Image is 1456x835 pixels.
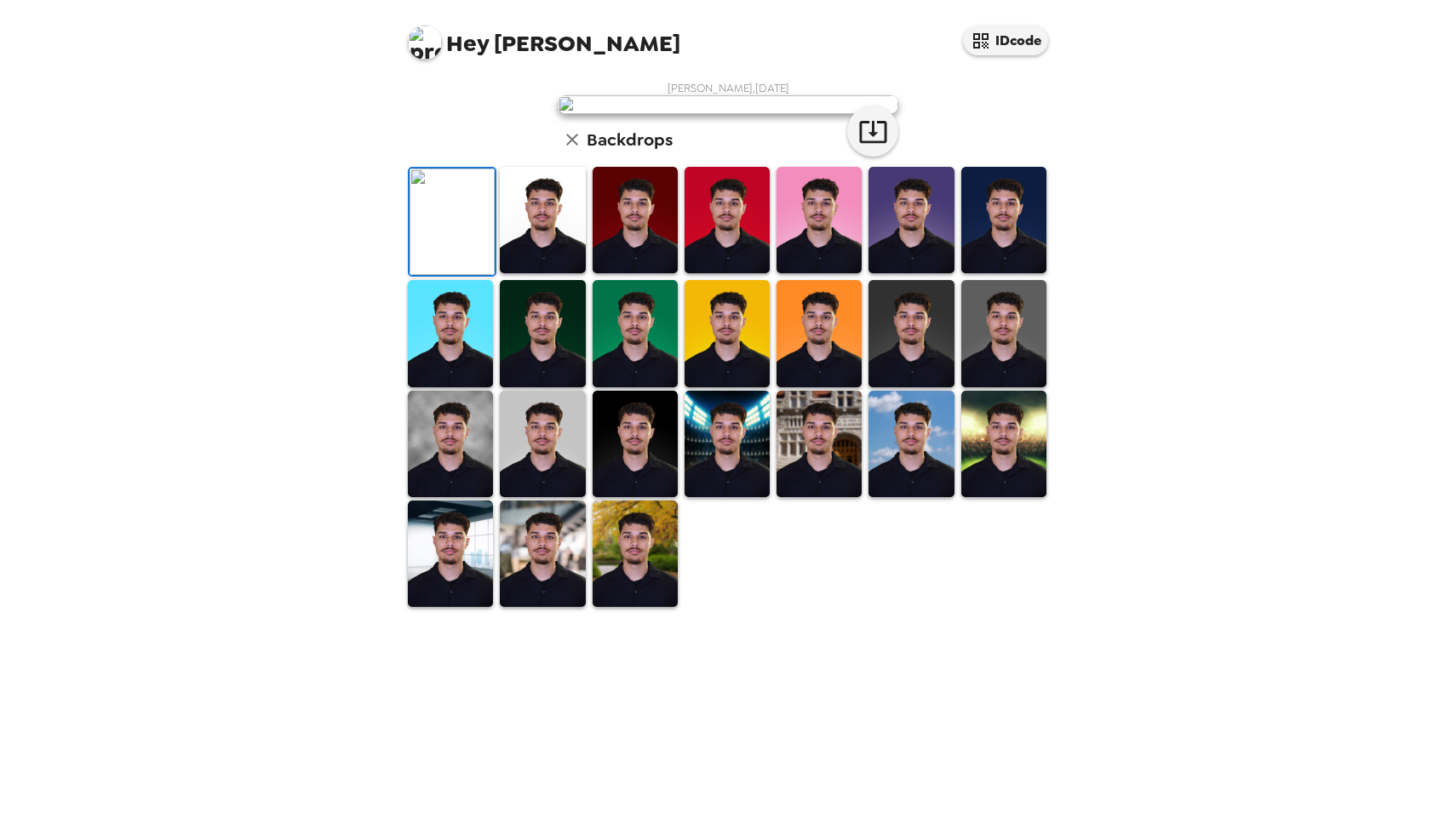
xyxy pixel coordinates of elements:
[408,17,680,55] span: [PERSON_NAME]
[963,26,1048,55] button: IDcode
[446,28,489,59] span: Hey
[408,26,442,60] img: profile pic
[587,126,673,153] h6: Backdrops
[558,95,898,114] img: user
[668,81,789,95] span: [PERSON_NAME] , [DATE]
[410,169,495,275] img: Original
